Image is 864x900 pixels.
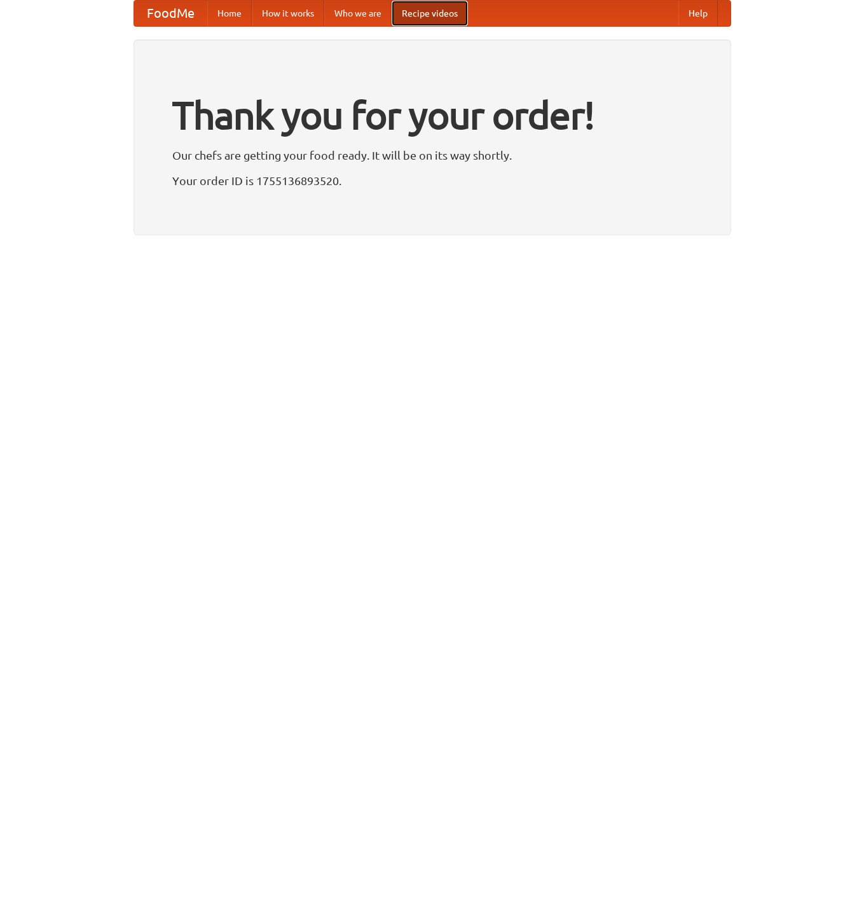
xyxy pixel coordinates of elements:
[134,1,207,26] a: FoodMe
[678,1,718,26] a: Help
[392,1,468,26] a: Recipe videos
[172,146,692,165] p: Our chefs are getting your food ready. It will be on its way shortly.
[207,1,252,26] a: Home
[172,85,692,146] h1: Thank you for your order!
[324,1,392,26] a: Who we are
[172,171,692,190] p: Your order ID is 1755136893520.
[252,1,324,26] a: How it works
